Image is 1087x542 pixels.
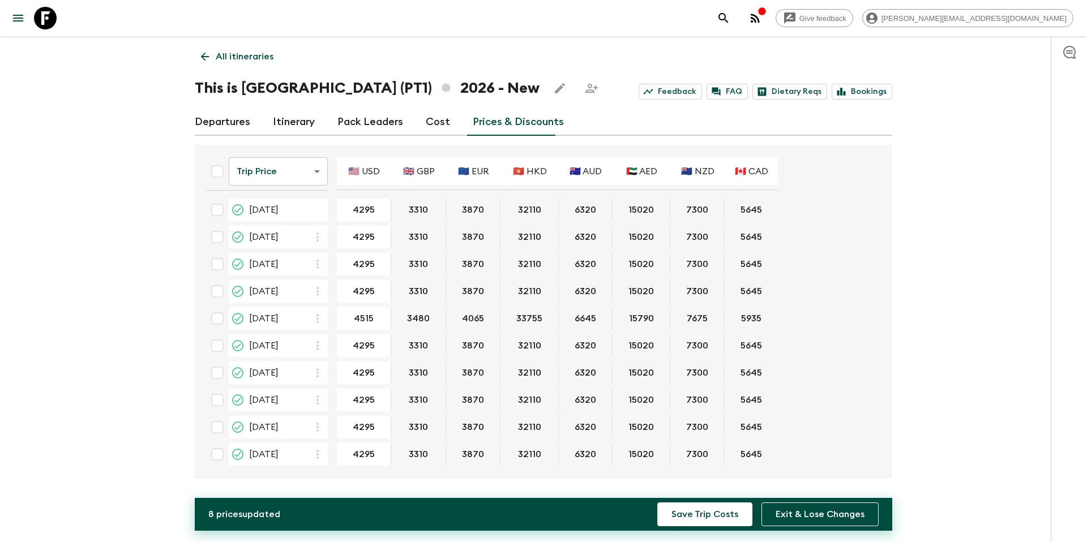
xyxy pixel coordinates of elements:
span: [DATE] [249,203,279,217]
a: All itineraries [195,45,280,68]
div: 02 May 2026; 🇦🇪 AED [613,253,670,276]
div: 19 May 2026; 🇦🇪 AED [613,307,670,330]
button: 5645 [727,362,776,384]
div: 28 May 2026; 🇦🇪 AED [613,334,670,357]
button: 3870 [448,280,498,303]
button: 3310 [395,334,442,357]
a: Prices & Discounts [473,109,564,136]
button: 15020 [615,280,667,303]
button: 15020 [615,443,667,466]
div: 18 Jun 2026; 🇬🇧 GBP [391,416,446,438]
button: 4295 [339,253,388,276]
button: 15020 [615,389,667,411]
button: 3310 [395,199,442,221]
button: 33755 [503,307,556,330]
button: 3310 [395,280,442,303]
button: 7675 [673,307,721,330]
p: All itineraries [216,50,273,63]
button: 6320 [561,253,610,276]
div: 19 May 2026; 🇭🇰 HKD [500,307,559,330]
button: 15020 [615,226,667,248]
button: Exit & Lose Changes [761,502,879,526]
button: 7300 [673,334,722,357]
button: 3480 [393,307,443,330]
span: Give feedback [793,14,853,23]
div: 28 Jun 2026; 🇭🇰 HKD [500,443,559,466]
div: 11 Apr 2026; 🇬🇧 GBP [391,199,446,221]
span: [DATE] [249,285,279,298]
div: 07 May 2026; 🇺🇸 USD [337,280,391,303]
button: 6320 [561,280,610,303]
div: 26 Apr 2026; 🇨🇦 CAD [725,226,778,248]
div: 06 Jun 2026; 🇦🇪 AED [613,362,670,384]
div: 19 May 2026; 🇪🇺 EUR [446,307,500,330]
div: 02 May 2026; 🇬🇧 GBP [391,253,446,276]
div: 26 Apr 2026; 🇭🇰 HKD [500,226,559,248]
button: 32110 [504,226,555,248]
button: 6320 [561,334,610,357]
div: 26 Apr 2026; 🇳🇿 NZD [670,226,725,248]
div: 13 Jun 2026; 🇺🇸 USD [337,389,391,411]
button: 32110 [504,389,555,411]
button: 3310 [395,389,442,411]
button: 15020 [615,334,667,357]
span: [DATE] [249,257,279,271]
div: 19 May 2026; 🇦🇺 AUD [559,307,613,330]
div: 28 Jun 2026; 🇬🇧 GBP [391,443,446,466]
a: FAQ [707,84,748,100]
button: 32110 [504,362,555,384]
button: 3310 [395,362,442,384]
div: 11 Apr 2026; 🇦🇺 AUD [559,199,613,221]
span: [DATE] [249,448,279,461]
button: 4295 [339,226,388,248]
div: 06 Jun 2026; 🇬🇧 GBP [391,362,446,384]
button: Save Trip Costs [657,502,752,526]
button: 6645 [561,307,610,330]
button: 6320 [561,226,610,248]
button: menu [7,7,29,29]
div: 07 May 2026; 🇬🇧 GBP [391,280,446,303]
div: 11 Apr 2026; 🇨🇦 CAD [725,199,778,221]
span: [PERSON_NAME][EMAIL_ADDRESS][DOMAIN_NAME] [875,14,1073,23]
button: 4295 [339,362,388,384]
button: 7300 [673,226,722,248]
div: 26 Apr 2026; 🇬🇧 GBP [391,226,446,248]
div: 19 May 2026; 🇺🇸 USD [337,307,391,330]
h1: This is [GEOGRAPHIC_DATA] (PT1) 2026 - New [195,77,540,100]
svg: Guaranteed [231,230,245,244]
button: 4295 [339,389,388,411]
div: Select all [206,160,229,183]
p: 🇦🇪 AED [626,165,657,178]
div: 28 Jun 2026; 🇦🇺 AUD [559,443,613,466]
a: Itinerary [273,109,315,136]
div: 26 Apr 2026; 🇺🇸 USD [337,226,391,248]
button: 7300 [673,389,722,411]
div: 07 May 2026; 🇪🇺 EUR [446,280,500,303]
button: 5645 [727,199,776,221]
div: Trip Price [229,156,328,187]
div: 28 May 2026; 🇳🇿 NZD [670,334,725,357]
div: 28 Jun 2026; 🇪🇺 EUR [446,443,500,466]
button: 3870 [448,416,498,438]
svg: Guaranteed [231,339,245,352]
div: 11 Apr 2026; 🇺🇸 USD [337,199,391,221]
a: Dietary Reqs [752,84,827,100]
svg: Guaranteed [231,203,245,217]
div: 13 Jun 2026; 🇨🇦 CAD [725,389,778,411]
div: 07 May 2026; 🇨🇦 CAD [725,280,778,303]
div: 18 Jun 2026; 🇦🇪 AED [613,416,670,438]
button: 4295 [339,199,388,221]
div: 07 May 2026; 🇦🇺 AUD [559,280,613,303]
div: 28 May 2026; 🇭🇰 HKD [500,334,559,357]
div: 18 Jun 2026; 🇦🇺 AUD [559,416,613,438]
p: 🇪🇺 EUR [458,165,489,178]
button: 7300 [673,443,722,466]
button: 32110 [504,280,555,303]
button: 5935 [727,307,775,330]
button: 3310 [395,443,442,466]
div: 18 Jun 2026; 🇳🇿 NZD [670,416,725,438]
div: 28 May 2026; 🇦🇺 AUD [559,334,613,357]
div: 28 May 2026; 🇨🇦 CAD [725,334,778,357]
button: 32110 [504,199,555,221]
button: 5645 [727,443,776,466]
